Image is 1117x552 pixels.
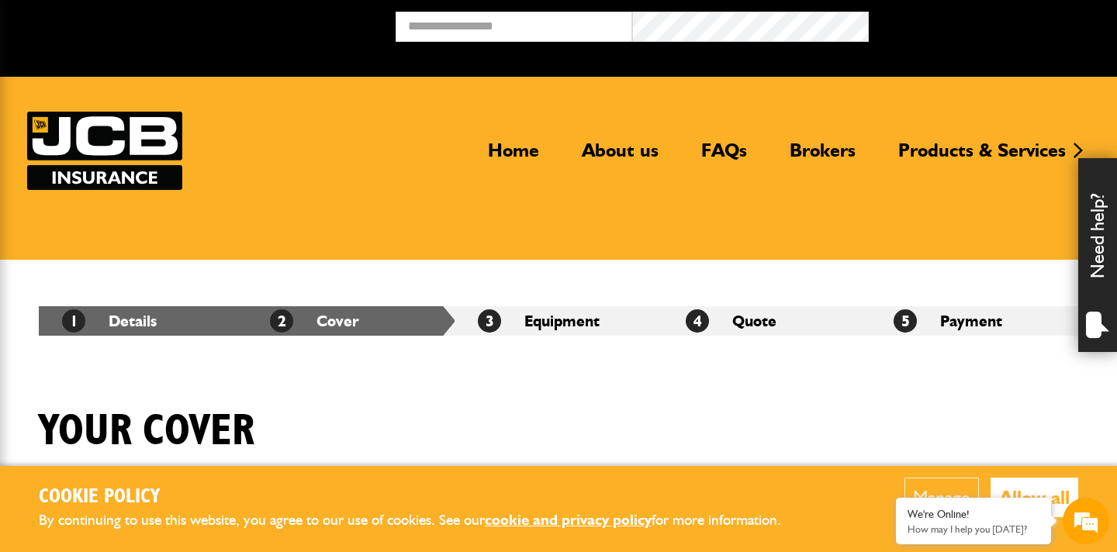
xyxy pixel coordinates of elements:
[690,139,759,174] a: FAQs
[686,309,709,333] span: 4
[39,405,254,457] h1: Your cover
[247,306,455,336] li: Cover
[904,478,979,517] button: Manage
[908,508,1039,521] div: We're Online!
[27,112,182,190] a: JCB Insurance Services
[894,309,917,333] span: 5
[39,485,807,509] h2: Cookie Policy
[476,139,551,174] a: Home
[778,139,867,174] a: Brokers
[485,511,652,529] a: cookie and privacy policy
[478,309,501,333] span: 3
[870,306,1078,336] li: Payment
[27,112,182,190] img: JCB Insurance Services logo
[991,478,1078,517] button: Allow all
[908,523,1039,535] p: How may I help you today?
[62,312,157,330] a: 1Details
[39,509,807,533] p: By continuing to use this website, you agree to our use of cookies. See our for more information.
[869,12,1105,36] button: Broker Login
[270,309,293,333] span: 2
[887,139,1077,174] a: Products & Services
[662,306,870,336] li: Quote
[570,139,670,174] a: About us
[1078,158,1117,352] div: Need help?
[455,306,662,336] li: Equipment
[62,309,85,333] span: 1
